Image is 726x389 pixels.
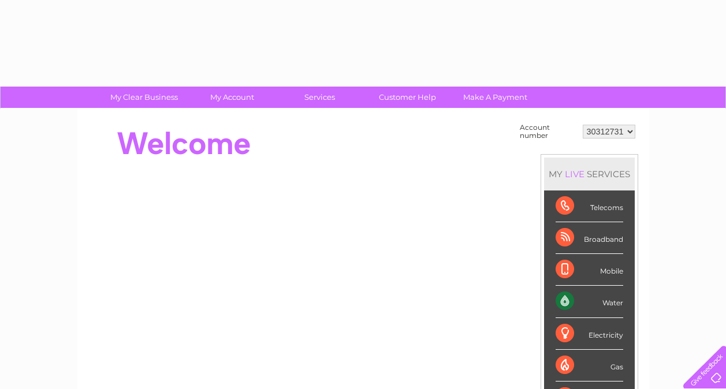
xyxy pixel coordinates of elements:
[556,254,623,286] div: Mobile
[556,286,623,317] div: Water
[96,87,192,108] a: My Clear Business
[517,121,580,143] td: Account number
[272,87,367,108] a: Services
[563,169,587,179] div: LIVE
[544,158,635,190] div: MY SERVICES
[556,350,623,381] div: Gas
[556,318,623,350] div: Electricity
[556,190,623,222] div: Telecoms
[360,87,455,108] a: Customer Help
[448,87,543,108] a: Make A Payment
[556,222,623,254] div: Broadband
[184,87,280,108] a: My Account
